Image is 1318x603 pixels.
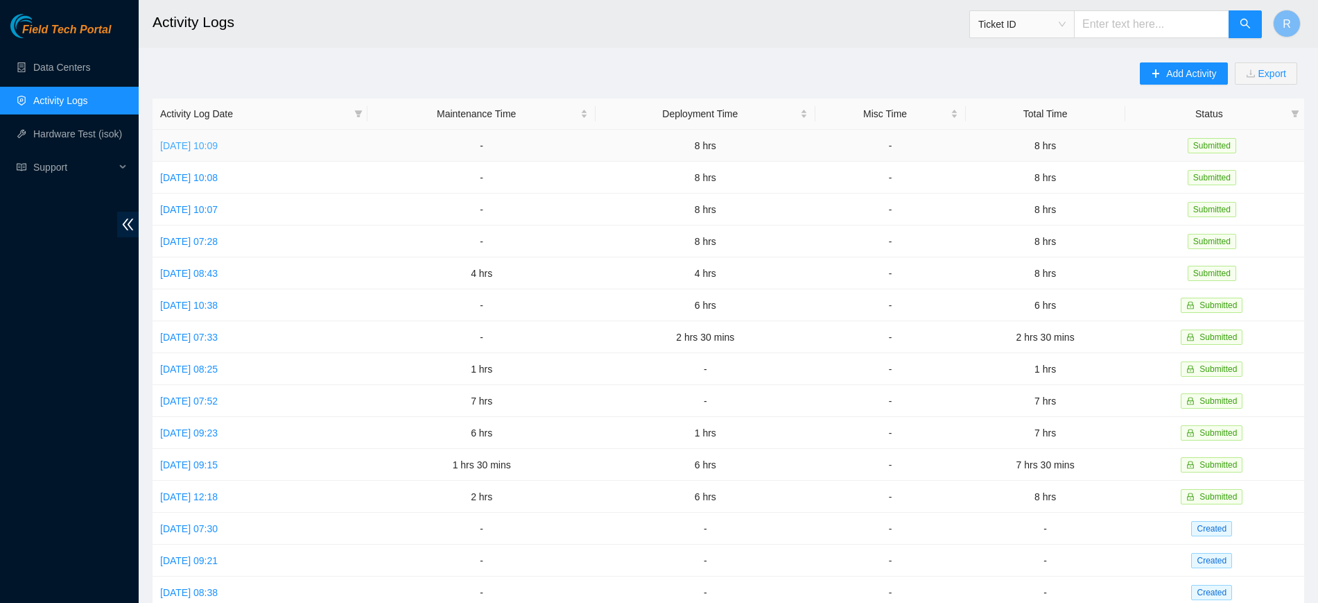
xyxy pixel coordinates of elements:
[1188,266,1236,281] span: Submitted
[596,257,815,289] td: 4 hrs
[367,289,596,321] td: -
[1235,62,1297,85] button: downloadExport
[367,545,596,577] td: -
[160,587,218,598] a: [DATE] 08:38
[596,162,815,194] td: 8 hrs
[367,417,596,449] td: 6 hrs
[33,95,88,106] a: Activity Logs
[966,353,1125,385] td: 1 hrs
[815,257,966,289] td: -
[1188,202,1236,217] span: Submitted
[1151,69,1161,80] span: plus
[1191,585,1232,600] span: Created
[160,172,218,183] a: [DATE] 10:08
[33,153,115,181] span: Support
[22,24,111,37] span: Field Tech Portal
[160,427,218,439] a: [DATE] 09:23
[1199,428,1237,438] span: Submitted
[1188,170,1236,185] span: Submitted
[160,364,218,375] a: [DATE] 08:25
[1199,460,1237,470] span: Submitted
[1188,234,1236,249] span: Submitted
[160,268,218,279] a: [DATE] 08:43
[966,99,1125,130] th: Total Time
[10,25,111,43] a: Akamai TechnologiesField Tech Portal
[352,103,365,124] span: filter
[815,226,966,257] td: -
[1191,521,1232,536] span: Created
[160,236,218,247] a: [DATE] 07:28
[1199,332,1237,342] span: Submitted
[966,194,1125,226] td: 8 hrs
[966,449,1125,481] td: 7 hrs 30 mins
[33,128,122,139] a: Hardware Test (isok)
[815,194,966,226] td: -
[1240,18,1251,31] span: search
[815,385,966,417] td: -
[966,481,1125,513] td: 8 hrs
[1199,300,1237,310] span: Submitted
[1186,429,1195,437] span: lock
[1199,364,1237,374] span: Submitted
[596,194,815,226] td: 8 hrs
[367,321,596,353] td: -
[966,321,1125,353] td: 2 hrs 30 mins
[367,481,596,513] td: 2 hrs
[596,289,815,321] td: 6 hrs
[1186,397,1195,405] span: lock
[815,481,966,513] td: -
[160,491,218,502] a: [DATE] 12:18
[160,140,218,151] a: [DATE] 10:09
[367,385,596,417] td: 7 hrs
[815,321,966,353] td: -
[367,449,596,481] td: 1 hrs 30 mins
[596,353,815,385] td: -
[1273,10,1301,37] button: R
[966,385,1125,417] td: 7 hrs
[367,194,596,226] td: -
[1186,301,1195,309] span: lock
[160,523,218,534] a: [DATE] 07:30
[1283,15,1291,33] span: R
[815,513,966,545] td: -
[367,257,596,289] td: 4 hrs
[160,396,218,407] a: [DATE] 07:52
[17,162,26,172] span: read
[1288,103,1302,124] span: filter
[1199,492,1237,502] span: Submitted
[1186,461,1195,469] span: lock
[367,130,596,162] td: -
[815,130,966,162] td: -
[33,62,90,73] a: Data Centers
[596,513,815,545] td: -
[966,513,1125,545] td: -
[1229,10,1262,38] button: search
[815,545,966,577] td: -
[10,14,70,38] img: Akamai Technologies
[1186,333,1195,341] span: lock
[160,204,218,215] a: [DATE] 10:07
[367,353,596,385] td: 1 hrs
[1140,62,1227,85] button: plusAdd Activity
[966,130,1125,162] td: 8 hrs
[1291,110,1299,118] span: filter
[966,162,1125,194] td: 8 hrs
[966,226,1125,257] td: 8 hrs
[596,417,815,449] td: 1 hrs
[815,417,966,449] td: -
[596,226,815,257] td: 8 hrs
[160,555,218,566] a: [DATE] 09:21
[367,162,596,194] td: -
[596,545,815,577] td: -
[966,545,1125,577] td: -
[966,289,1125,321] td: 6 hrs
[1186,493,1195,501] span: lock
[160,106,349,121] span: Activity Log Date
[596,449,815,481] td: 6 hrs
[117,212,139,237] span: double-left
[160,300,218,311] a: [DATE] 10:38
[815,289,966,321] td: -
[978,14,1066,35] span: Ticket ID
[367,226,596,257] td: -
[367,513,596,545] td: -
